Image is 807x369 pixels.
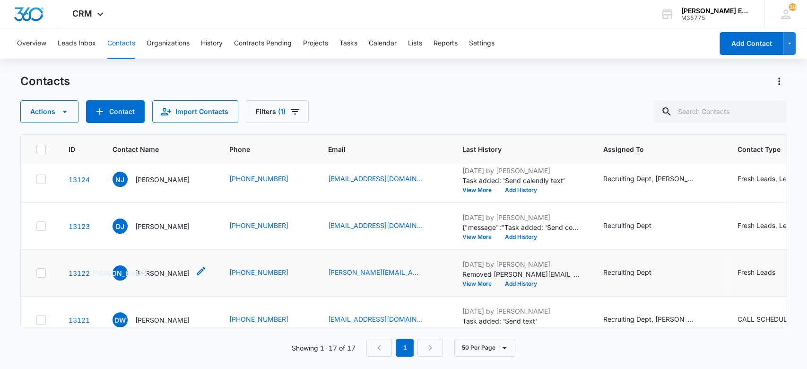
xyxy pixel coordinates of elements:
[86,100,145,123] button: Add Contact
[720,32,783,55] button: Add Contact
[135,221,190,231] p: [PERSON_NAME]
[147,28,190,59] button: Organizations
[603,174,698,184] div: Recruiting Dept, [PERSON_NAME]
[498,187,544,193] button: Add History
[229,144,292,154] span: Phone
[498,281,544,287] button: Add History
[69,222,90,230] a: Navigate to contact details page for Danessa Jackson
[462,187,498,193] button: View More
[328,220,423,230] a: [EMAIL_ADDRESS][DOMAIN_NAME]
[69,176,90,184] a: Navigate to contact details page for Natacha Jean
[229,267,305,279] div: Phone - (281) 635-2394 - Select to Edit Field
[603,174,715,185] div: Assigned To - Recruiting Dept, Sandy Lynch - Select to Edit Field
[462,306,581,316] p: [DATE] by [PERSON_NAME]
[291,343,355,353] p: Showing 1-17 of 17
[462,234,498,240] button: View More
[469,28,495,59] button: Settings
[328,314,423,324] a: [EMAIL_ADDRESS][DOMAIN_NAME]
[396,339,414,357] em: 1
[738,220,795,230] div: Fresh Leads, Lead
[454,339,515,357] button: 50 Per Page
[328,220,440,232] div: Email - djackson4realestate@gmail.com - Select to Edit Field
[113,312,128,327] span: DW
[69,269,90,277] a: Navigate to contact details page for Jessica Attocknie
[603,144,701,154] span: Assigned To
[201,28,223,59] button: History
[113,172,207,187] div: Contact Name - Natacha Jean - Select to Edit Field
[328,144,426,154] span: Email
[462,259,581,269] p: [DATE] by [PERSON_NAME]
[653,100,787,123] input: Search Contacts
[69,144,76,154] span: ID
[681,15,750,21] div: account id
[408,28,422,59] button: Lists
[246,100,309,123] button: Filters
[229,174,288,184] a: [PHONE_NUMBER]
[366,339,443,357] nav: Pagination
[113,144,193,154] span: Contact Name
[135,175,190,184] p: [PERSON_NAME]
[462,166,581,176] p: [DATE] by [PERSON_NAME]
[772,74,787,89] button: Actions
[462,212,581,222] p: [DATE] by [PERSON_NAME]
[234,28,292,59] button: Contracts Pending
[738,267,792,279] div: Contact Type - Fresh Leads - Select to Edit Field
[462,222,581,232] p: {"message":"Task added: 'Send contract, email and after contrcat message for spam folder '","link...
[113,219,207,234] div: Contact Name - Danessa Jackson - Select to Edit Field
[328,174,440,185] div: Email - natachajean139@gmail.com - Select to Edit Field
[462,281,498,287] button: View More
[369,28,397,59] button: Calendar
[328,174,423,184] a: [EMAIL_ADDRESS][DOMAIN_NAME]
[20,100,78,123] button: Actions
[462,176,581,185] p: Task added: 'Send calendly text'
[278,108,286,115] span: (1)
[328,267,440,279] div: Email - jessica.attocknie@kw.com - Select to Edit Field
[603,220,651,230] div: Recruiting Dept
[462,316,581,326] p: Task added: 'Send text'
[113,265,128,281] span: [PERSON_NAME]
[152,100,238,123] button: Import Contacts
[603,220,668,232] div: Assigned To - Recruiting Dept - Select to Edit Field
[58,28,96,59] button: Leads Inbox
[462,144,567,154] span: Last History
[135,315,190,325] p: [PERSON_NAME]
[229,314,288,324] a: [PHONE_NUMBER]
[738,267,775,277] div: Fresh Leads
[603,267,668,279] div: Assigned To - Recruiting Dept - Select to Edit Field
[113,172,128,187] span: NJ
[462,269,581,279] p: Removed [PERSON_NAME][EMAIL_ADDRESS][PERSON_NAME][DOMAIN_NAME] from the email marketing list, 'Cu...
[789,3,796,11] div: notifications count
[135,268,190,278] p: [PERSON_NAME]
[72,9,92,18] span: CRM
[20,74,70,88] h1: Contacts
[113,219,128,234] span: DJ
[328,314,440,325] div: Email - dcw197980@gmail.com - Select to Edit Field
[229,267,288,277] a: [PHONE_NUMBER]
[107,28,135,59] button: Contacts
[603,314,715,325] div: Assigned To - Recruiting Dept, Sandy Lynch - Select to Edit Field
[229,220,288,230] a: [PHONE_NUMBER]
[69,316,90,324] a: Navigate to contact details page for Derek Ward
[303,28,328,59] button: Projects
[229,174,305,185] div: Phone - (786) 712-6116 - Select to Edit Field
[339,28,357,59] button: Tasks
[681,7,750,15] div: account name
[603,314,698,324] div: Recruiting Dept, [PERSON_NAME]
[789,3,796,11] span: 39
[229,220,305,232] div: Phone - (909) 227-5967 - Select to Edit Field
[113,265,207,281] div: Contact Name - Jessica Attocknie - Select to Edit Field
[738,174,795,184] div: Fresh Leads, Lead
[229,314,305,325] div: Phone - (936) 672-0673 - Select to Edit Field
[498,234,544,240] button: Add History
[434,28,458,59] button: Reports
[17,28,46,59] button: Overview
[113,312,207,327] div: Contact Name - Derek Ward - Select to Edit Field
[328,267,423,277] a: [PERSON_NAME][EMAIL_ADDRESS][PERSON_NAME][DOMAIN_NAME]
[603,267,651,277] div: Recruiting Dept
